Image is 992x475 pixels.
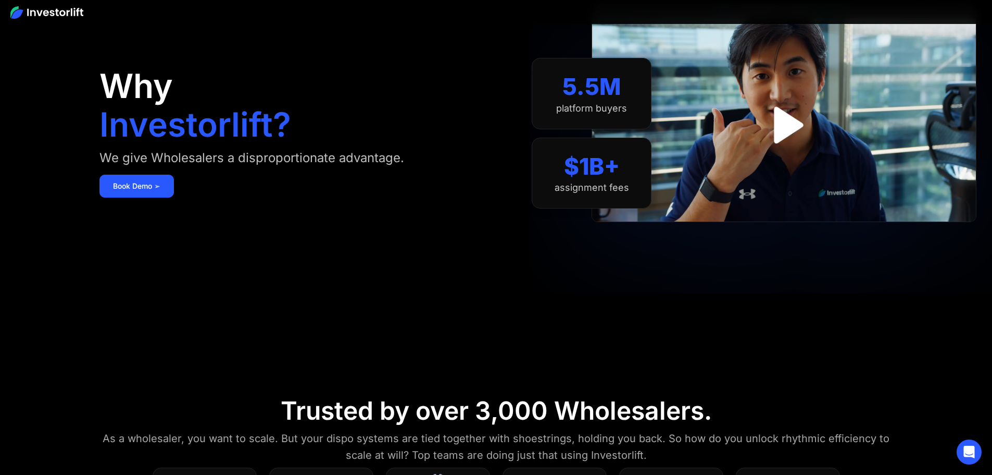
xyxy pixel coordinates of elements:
div: We give Wholesalers a disproportionate advantage. [99,150,404,166]
a: Book Demo ➢ [99,175,174,198]
div: Trusted by over 3,000 Wholesalers. [281,396,712,426]
a: open lightbox [753,94,815,156]
div: 5.5M [562,73,621,101]
div: $1B+ [564,153,620,180]
div: assignment fees [555,182,629,193]
div: platform buyers [556,103,627,114]
h1: Why [99,69,173,103]
div: Open Intercom Messenger [957,440,982,465]
div: As a wholesaler, you want to scale. But your dispo systems are tied together with shoestrings, ho... [99,430,893,464]
iframe: Customer reviews powered by Trustpilot [706,227,862,240]
h1: Investorlift? [99,108,291,141]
